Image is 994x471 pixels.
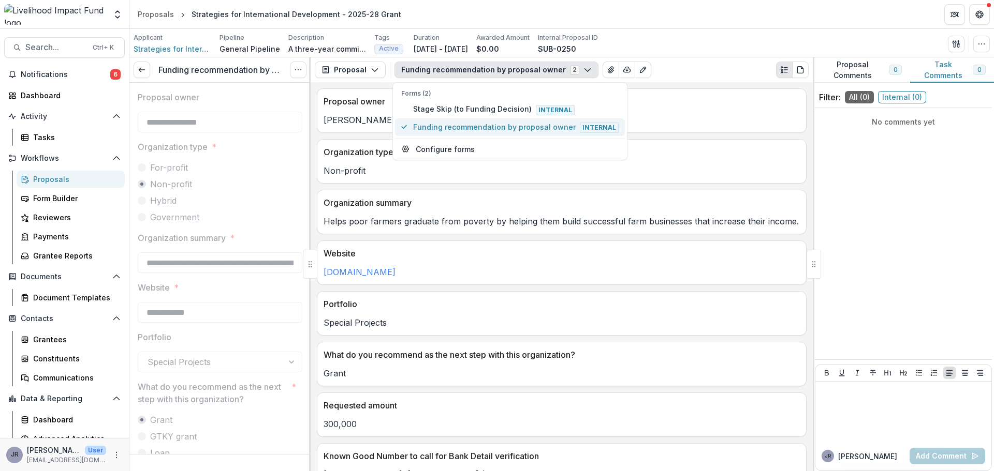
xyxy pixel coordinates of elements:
[969,4,990,25] button: Get Help
[27,455,106,465] p: [EMAIL_ADDRESS][DOMAIN_NAME]
[324,95,796,108] p: Proposal owner
[324,267,396,277] a: [DOMAIN_NAME]
[134,7,405,22] nav: breadcrumb
[158,65,282,75] h3: Funding recommendation by proposal owner
[414,43,468,54] p: [DATE] - [DATE]
[138,281,170,294] p: Website
[150,447,170,459] span: Loan
[813,57,910,83] button: Proposal Comments
[4,37,125,58] button: Search...
[882,367,894,379] button: Heading 1
[324,316,800,329] p: Special Projects
[851,367,864,379] button: Italicize
[110,449,123,461] button: More
[11,451,19,458] div: Jaeson Rosenfeld
[21,70,110,79] span: Notifications
[821,367,833,379] button: Bold
[845,91,874,103] span: All ( 0 )
[913,367,925,379] button: Bullet List
[220,43,280,54] p: General Pipeline
[150,178,192,190] span: Non-profit
[21,394,108,403] span: Data & Reporting
[910,57,994,83] button: Task Comments
[21,272,108,281] span: Documents
[894,66,897,73] span: 0
[85,446,106,455] p: User
[21,154,108,163] span: Workflows
[538,43,576,54] p: SUB-0250
[33,414,116,425] div: Dashboard
[538,33,598,42] p: Internal Proposal ID
[138,331,171,343] p: Portfolio
[324,164,800,177] p: Non-profit
[21,90,116,101] div: Dashboard
[819,91,841,103] p: Filter:
[603,62,619,78] button: View Attached Files
[4,87,125,104] a: Dashboard
[838,451,897,462] p: [PERSON_NAME]
[836,367,848,379] button: Underline
[33,372,116,383] div: Communications
[150,430,197,443] span: GTKY grant
[324,450,796,462] p: Known Good Number to call for Bank Detail verification
[324,196,796,209] p: Organization summary
[27,445,81,455] p: [PERSON_NAME]
[394,62,598,78] button: Funding recommendation by proposal owner2
[110,4,125,25] button: Open entity switcher
[134,7,178,22] a: Proposals
[17,190,125,207] a: Form Builder
[33,334,116,345] div: Grantees
[4,390,125,407] button: Open Data & Reporting
[476,43,499,54] p: $0.00
[33,250,116,261] div: Grantee Reports
[379,45,399,52] span: Active
[792,62,809,78] button: PDF view
[324,399,796,412] p: Requested amount
[324,146,796,158] p: Organization type
[17,430,125,447] a: Advanced Analytics
[150,414,172,426] span: Grant
[324,348,796,361] p: What do you recommend as the next step with this organization?
[324,418,800,430] p: 300,000
[17,369,125,386] a: Communications
[819,116,988,127] p: No comments yet
[17,129,125,146] a: Tasks
[413,103,619,115] span: Stage Skip (to Funding Decision)
[21,112,108,121] span: Activity
[290,62,306,78] button: Options
[878,91,926,103] span: Internal ( 0 )
[91,42,116,53] div: Ctrl + K
[220,33,244,42] p: Pipeline
[324,298,796,310] p: Portfolio
[33,353,116,364] div: Constituents
[138,141,208,153] p: Organization type
[150,161,188,174] span: For-profit
[134,43,211,54] a: Strategies for International Development
[944,4,965,25] button: Partners
[288,43,366,54] p: A three-year commitment: $100K per year plus $50K per year in matching funds for any new funding ...
[33,132,116,143] div: Tasks
[288,33,324,42] p: Description
[17,171,125,188] a: Proposals
[33,231,116,242] div: Payments
[33,212,116,223] div: Reviewers
[17,247,125,264] a: Grantee Reports
[17,411,125,428] a: Dashboard
[324,247,796,260] p: Website
[17,209,125,226] a: Reviewers
[943,367,956,379] button: Align Left
[192,9,401,20] div: Strategies for International Development - 2025-28 Grant
[825,453,831,459] div: Jaeson Rosenfeld
[4,4,106,25] img: Livelihood Impact Fund logo
[4,66,125,83] button: Notifications6
[324,215,800,227] p: Helps poor farmers graduate from poverty by helping them build successful farm businesses that in...
[33,174,116,185] div: Proposals
[4,108,125,125] button: Open Activity
[635,62,651,78] button: Edit as form
[413,121,619,133] span: Funding recommendation by proposal owner
[414,33,440,42] p: Duration
[315,62,386,78] button: Proposal
[4,150,125,166] button: Open Workflows
[324,114,800,126] p: [PERSON_NAME]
